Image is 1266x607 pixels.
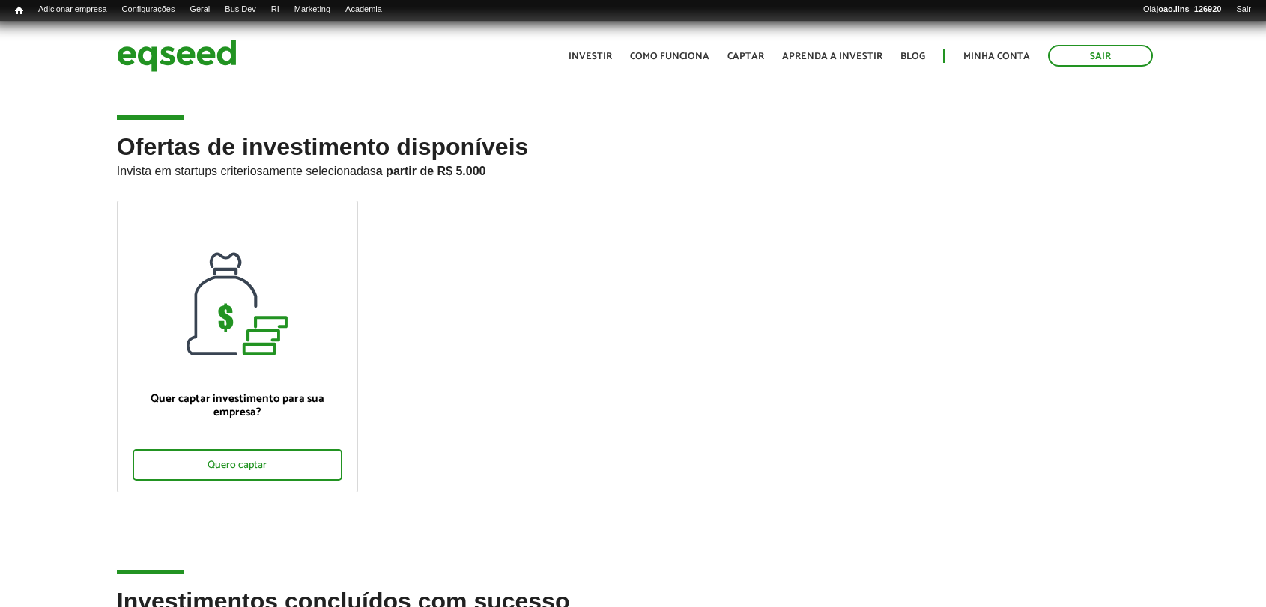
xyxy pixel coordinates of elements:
[115,4,183,16] a: Configurações
[1229,4,1259,16] a: Sair
[782,52,882,61] a: Aprenda a investir
[217,4,264,16] a: Bus Dev
[569,52,612,61] a: Investir
[1048,45,1153,67] a: Sair
[7,4,31,18] a: Início
[133,449,342,481] div: Quero captar
[1156,4,1221,13] strong: joao.lins_126920
[133,392,342,419] p: Quer captar investimento para sua empresa?
[117,201,358,492] a: Quer captar investimento para sua empresa? Quero captar
[338,4,390,16] a: Academia
[630,52,709,61] a: Como funciona
[287,4,338,16] a: Marketing
[117,160,1149,178] p: Invista em startups criteriosamente selecionadas
[376,165,486,177] strong: a partir de R$ 5.000
[1136,4,1229,16] a: Olájoao.lins_126920
[117,134,1149,201] h2: Ofertas de investimento disponíveis
[963,52,1030,61] a: Minha conta
[900,52,925,61] a: Blog
[727,52,764,61] a: Captar
[15,5,23,16] span: Início
[182,4,217,16] a: Geral
[264,4,287,16] a: RI
[31,4,115,16] a: Adicionar empresa
[117,36,237,76] img: EqSeed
